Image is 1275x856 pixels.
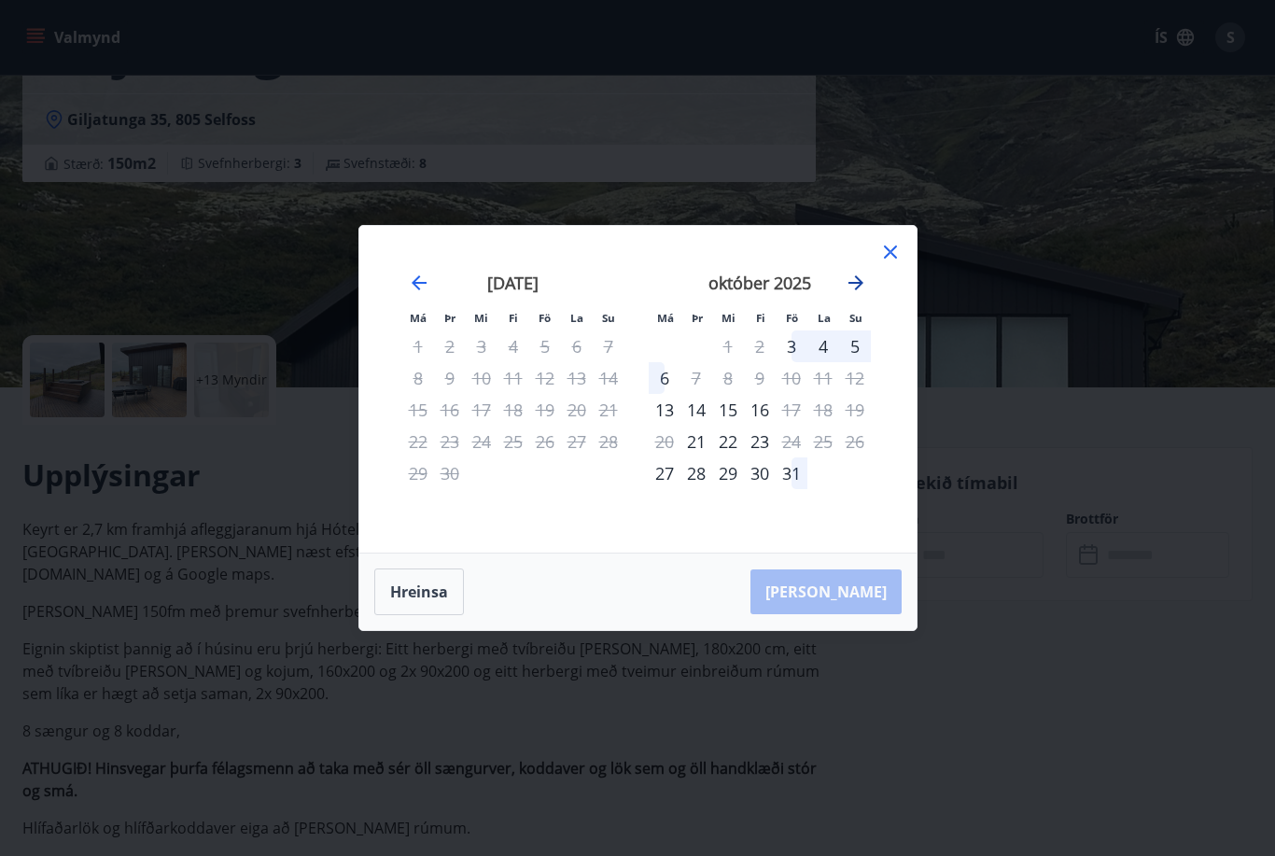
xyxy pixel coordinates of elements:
strong: [DATE] [487,272,539,294]
td: Not available. laugardagur, 20. september 2025 [561,394,593,426]
td: Not available. laugardagur, 6. september 2025 [561,330,593,362]
td: Choose þriðjudagur, 28. október 2025 as your check-in date. It’s available. [680,457,712,489]
div: Move backward to switch to the previous month. [408,272,430,294]
td: Not available. miðvikudagur, 10. september 2025 [466,362,497,394]
small: Fi [756,311,765,325]
div: Aðeins innritun í boði [649,457,680,489]
td: Not available. mánudagur, 29. september 2025 [402,457,434,489]
td: Not available. föstudagur, 5. september 2025 [529,330,561,362]
td: Choose miðvikudagur, 22. október 2025 as your check-in date. It’s available. [712,426,744,457]
small: Su [849,311,862,325]
td: Not available. sunnudagur, 26. október 2025 [839,426,871,457]
button: Hreinsa [374,568,464,615]
div: 4 [807,330,839,362]
td: Not available. sunnudagur, 7. september 2025 [593,330,624,362]
td: Not available. þriðjudagur, 9. september 2025 [434,362,466,394]
td: Not available. laugardagur, 18. október 2025 [807,394,839,426]
td: Not available. fimmtudagur, 25. september 2025 [497,426,529,457]
td: Not available. þriðjudagur, 2. september 2025 [434,330,466,362]
div: Move forward to switch to the next month. [845,272,867,294]
div: Aðeins innritun í boði [680,426,712,457]
div: 14 [680,394,712,426]
td: Not available. sunnudagur, 28. september 2025 [593,426,624,457]
small: Mi [474,311,488,325]
td: Choose fimmtudagur, 23. október 2025 as your check-in date. It’s available. [744,426,776,457]
td: Not available. mánudagur, 22. september 2025 [402,426,434,457]
td: Choose mánudagur, 27. október 2025 as your check-in date. It’s available. [649,457,680,489]
div: 15 [712,394,744,426]
div: Aðeins útritun í boði [680,362,712,394]
td: Choose þriðjudagur, 21. október 2025 as your check-in date. It’s available. [680,426,712,457]
td: Not available. laugardagur, 13. september 2025 [561,362,593,394]
div: Calendar [382,248,894,530]
div: Aðeins innritun í boði [649,394,680,426]
td: Not available. fimmtudagur, 11. september 2025 [497,362,529,394]
div: Aðeins útritun í boði [776,426,807,457]
strong: október 2025 [708,272,811,294]
div: 5 [839,330,871,362]
td: Not available. sunnudagur, 14. september 2025 [593,362,624,394]
td: Choose sunnudagur, 5. október 2025 as your check-in date. It’s available. [839,330,871,362]
div: 30 [744,457,776,489]
td: Not available. miðvikudagur, 8. október 2025 [712,362,744,394]
td: Not available. sunnudagur, 12. október 2025 [839,362,871,394]
td: Choose mánudagur, 13. október 2025 as your check-in date. It’s available. [649,394,680,426]
small: Þr [692,311,703,325]
td: Not available. sunnudagur, 21. september 2025 [593,394,624,426]
td: Not available. mánudagur, 1. september 2025 [402,330,434,362]
div: 31 [776,457,807,489]
small: Fi [509,311,518,325]
div: 22 [712,426,744,457]
td: Choose miðvikudagur, 15. október 2025 as your check-in date. It’s available. [712,394,744,426]
td: Not available. þriðjudagur, 7. október 2025 [680,362,712,394]
small: Fö [539,311,551,325]
td: Choose laugardagur, 4. október 2025 as your check-in date. It’s available. [807,330,839,362]
td: Choose föstudagur, 3. október 2025 as your check-in date. It’s available. [776,330,807,362]
td: Not available. þriðjudagur, 30. september 2025 [434,457,466,489]
td: Not available. fimmtudagur, 18. september 2025 [497,394,529,426]
td: Not available. mánudagur, 15. september 2025 [402,394,434,426]
td: Not available. fimmtudagur, 9. október 2025 [744,362,776,394]
small: Þr [444,311,455,325]
td: Not available. laugardagur, 25. október 2025 [807,426,839,457]
td: Choose fimmtudagur, 30. október 2025 as your check-in date. It’s available. [744,457,776,489]
td: Not available. miðvikudagur, 1. október 2025 [712,330,744,362]
div: 23 [744,426,776,457]
div: Aðeins innritun í boði [776,330,807,362]
td: Not available. föstudagur, 19. september 2025 [529,394,561,426]
td: Not available. föstudagur, 10. október 2025 [776,362,807,394]
td: Not available. þriðjudagur, 23. september 2025 [434,426,466,457]
td: Not available. fimmtudagur, 4. september 2025 [497,330,529,362]
td: Choose föstudagur, 31. október 2025 as your check-in date. It’s available. [776,457,807,489]
td: Not available. þriðjudagur, 16. september 2025 [434,394,466,426]
td: Not available. mánudagur, 20. október 2025 [649,426,680,457]
div: 29 [712,457,744,489]
small: La [570,311,583,325]
td: Choose fimmtudagur, 16. október 2025 as your check-in date. It’s available. [744,394,776,426]
td: Not available. föstudagur, 12. september 2025 [529,362,561,394]
td: Not available. föstudagur, 24. október 2025 [776,426,807,457]
div: 6 [649,362,680,394]
td: Choose mánudagur, 6. október 2025 as your check-in date. It’s available. [649,362,680,394]
td: Not available. laugardagur, 27. september 2025 [561,426,593,457]
td: Not available. sunnudagur, 19. október 2025 [839,394,871,426]
td: Not available. fimmtudagur, 2. október 2025 [744,330,776,362]
td: Not available. miðvikudagur, 17. september 2025 [466,394,497,426]
div: 16 [744,394,776,426]
small: La [818,311,831,325]
td: Not available. föstudagur, 26. september 2025 [529,426,561,457]
small: Má [410,311,427,325]
td: Not available. miðvikudagur, 24. september 2025 [466,426,497,457]
td: Not available. föstudagur, 17. október 2025 [776,394,807,426]
td: Choose þriðjudagur, 14. október 2025 as your check-in date. It’s available. [680,394,712,426]
small: Mi [722,311,736,325]
div: Aðeins útritun í boði [776,394,807,426]
td: Not available. laugardagur, 11. október 2025 [807,362,839,394]
small: Má [657,311,674,325]
td: Not available. mánudagur, 8. september 2025 [402,362,434,394]
td: Not available. miðvikudagur, 3. september 2025 [466,330,497,362]
small: Fö [786,311,798,325]
td: Choose miðvikudagur, 29. október 2025 as your check-in date. It’s available. [712,457,744,489]
div: 28 [680,457,712,489]
small: Su [602,311,615,325]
